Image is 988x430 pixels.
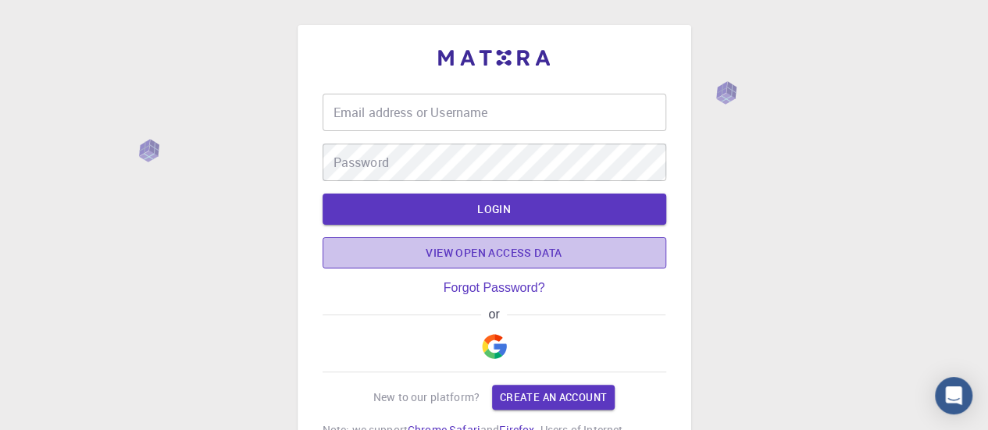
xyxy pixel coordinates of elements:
p: New to our platform? [373,389,480,405]
a: Forgot Password? [444,281,545,295]
div: Open Intercom Messenger [935,377,972,414]
a: Create an account [492,385,615,410]
button: LOGIN [323,194,666,225]
a: View open access data [323,237,666,268]
span: or [481,307,507,322]
img: Google [482,334,507,359]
